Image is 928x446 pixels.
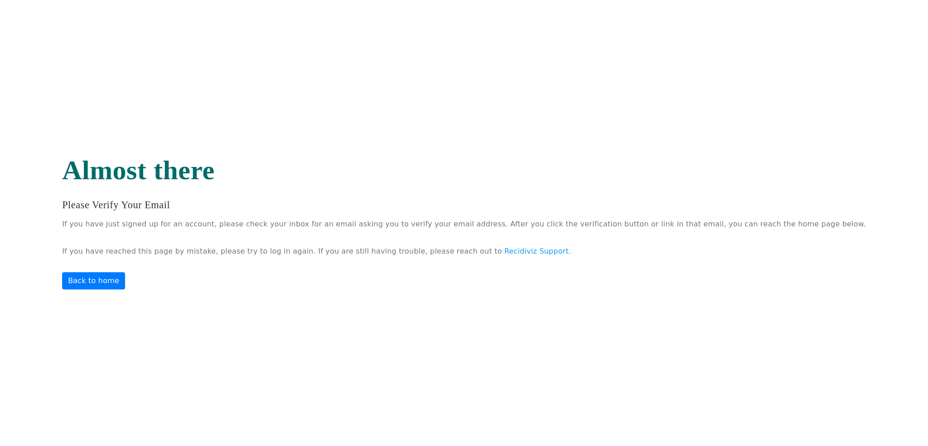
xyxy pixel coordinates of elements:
[62,197,866,213] h3: Please verify your email
[62,217,866,231] p: If you have just signed up for an account, please check your inbox for an email asking you to ver...
[62,272,125,289] a: Back to home
[62,157,866,184] h1: Almost there
[62,245,866,258] p: If you have reached this page by mistake, please try to log in again. If you are still having tro...
[504,247,569,255] a: Recidiviz Support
